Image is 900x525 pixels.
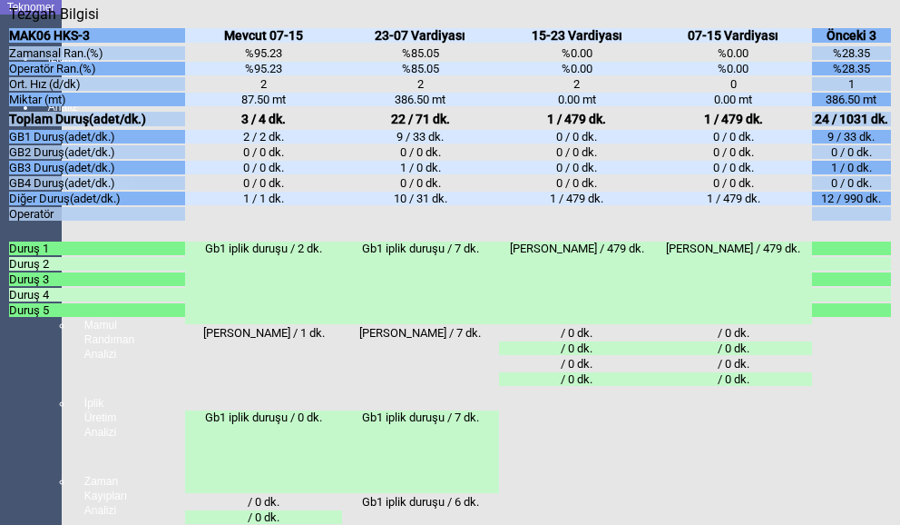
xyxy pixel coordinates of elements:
div: 87.50 mt [185,93,342,106]
div: 386.50 mt [342,93,499,106]
div: 2 / 2 dk. [185,130,342,144]
div: 0 [655,77,812,91]
div: Mevcut 07-15 [185,28,342,43]
div: [PERSON_NAME] / 479 dk. [655,242,812,324]
div: 1 / 479 dk. [499,192,656,205]
div: Ort. Hız (d/dk) [9,77,185,91]
div: %95.23 [185,62,342,75]
div: Gb1 iplik duruşu / 0 dk. [185,411,342,493]
div: 1 / 479 dk. [499,112,656,126]
div: Önceki 3 [812,28,891,43]
div: 9 / 33 dk. [342,130,499,144]
div: / 0 dk. [655,342,812,355]
div: 0 / 0 dk. [655,176,812,190]
div: 0 / 0 dk. [342,145,499,159]
div: 0.00 mt [655,93,812,106]
div: 15-23 Vardiyası [499,28,656,43]
div: Diğer Duruş(adet/dk.) [9,192,185,205]
div: 1 / 0 dk. [342,161,499,174]
div: / 0 dk. [499,357,656,371]
div: 1 / 0 dk. [812,161,891,174]
div: GB2 Duruş(adet/dk.) [9,145,185,159]
div: 0 / 0 dk. [655,145,812,159]
div: / 0 dk. [655,357,812,371]
div: / 0 dk. [499,326,656,340]
div: / 0 dk. [499,342,656,355]
div: Gb1 iplik duruşu / 7 dk. [342,411,499,493]
div: / 0 dk. [185,495,342,509]
div: %28.35 [812,62,891,75]
div: 0 / 0 dk. [499,145,656,159]
div: 0 / 0 dk. [812,176,891,190]
div: 9 / 33 dk. [812,130,891,144]
div: [PERSON_NAME] / 7 dk. [342,326,499,409]
div: %0.00 [499,62,656,75]
div: 10 / 31 dk. [342,192,499,205]
div: 2 [185,77,342,91]
div: GB4 Duruş(adet/dk.) [9,176,185,190]
div: 0 / 0 dk. [185,161,342,174]
div: 1 / 1 dk. [185,192,342,205]
div: Zamansal Ran.(%) [9,46,185,60]
div: 0 / 0 dk. [499,130,656,144]
div: 2 [342,77,499,91]
div: %85.05 [342,62,499,75]
div: 07-15 Vardiyası [655,28,812,43]
div: Operatör Ran.(%) [9,62,185,75]
div: 2 [499,77,656,91]
div: GB3 Duruş(adet/dk.) [9,161,185,174]
div: 1 / 479 dk. [655,112,812,126]
div: %85.05 [342,46,499,60]
div: %28.35 [812,46,891,60]
div: [PERSON_NAME] / 479 dk. [499,242,656,324]
div: 386.50 mt [812,93,891,106]
div: Operatör [9,207,185,221]
div: 23-07 Vardiyası [342,28,499,43]
div: Miktar (mt) [9,93,185,106]
div: Duruş 1 [9,242,185,255]
div: Tezgah Bilgisi [9,5,105,23]
div: Gb1 iplik duruşu / 7 dk. [342,242,499,324]
div: MAK06 HKS-3 [9,28,185,43]
div: 0.00 mt [499,93,656,106]
div: / 0 dk. [185,510,342,524]
div: Toplam Duruş(adet/dk.) [9,112,185,126]
div: / 0 dk. [655,372,812,386]
div: 0 / 0 dk. [499,161,656,174]
div: / 0 dk. [499,372,656,386]
div: 0 / 0 dk. [185,176,342,190]
div: 0 / 0 dk. [655,130,812,144]
div: Duruş 2 [9,257,185,271]
div: 24 / 1031 dk. [812,112,891,126]
div: 22 / 71 dk. [342,112,499,126]
div: 0 / 0 dk. [185,145,342,159]
div: 12 / 990 dk. [812,192,891,205]
div: 0 / 0 dk. [342,176,499,190]
div: Duruş 3 [9,272,185,286]
div: Duruş 5 [9,303,185,317]
div: %95.23 [185,46,342,60]
div: %0.00 [655,62,812,75]
div: 1 / 479 dk. [655,192,812,205]
div: [PERSON_NAME] / 1 dk. [185,326,342,409]
div: 0 / 0 dk. [812,145,891,159]
div: %0.00 [499,46,656,60]
div: GB1 Duruş(adet/dk.) [9,130,185,144]
div: Gb1 iplik duruşu / 2 dk. [185,242,342,324]
div: Duruş 4 [9,288,185,302]
div: 0 / 0 dk. [499,176,656,190]
div: 3 / 4 dk. [185,112,342,126]
div: 0 / 0 dk. [655,161,812,174]
div: %0.00 [655,46,812,60]
div: 1 [812,77,891,91]
div: / 0 dk. [655,326,812,340]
